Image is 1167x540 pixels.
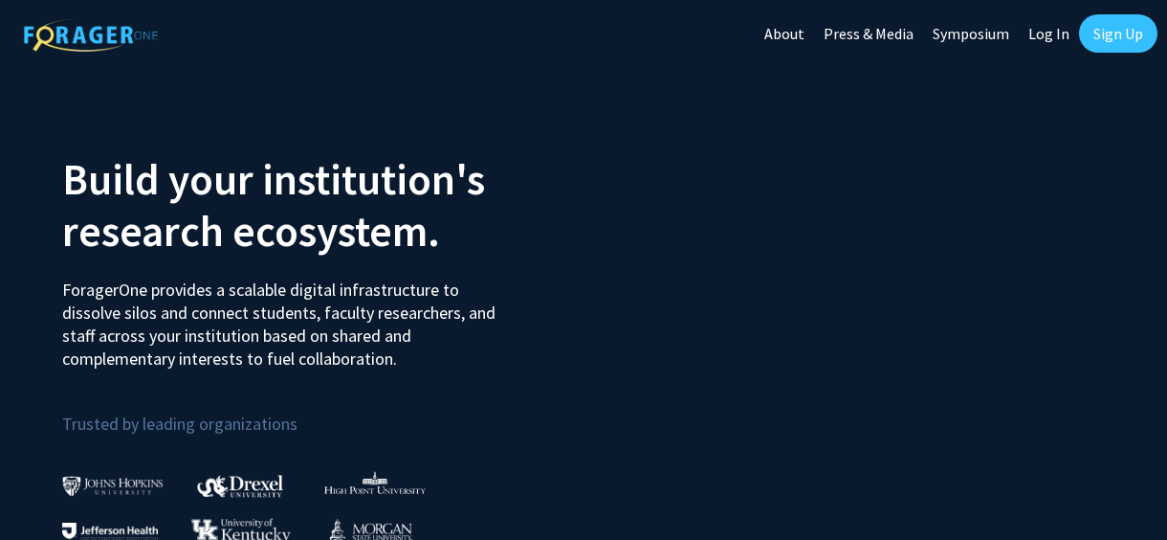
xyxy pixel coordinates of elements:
[24,18,158,52] img: ForagerOne Logo
[62,153,569,257] h2: Build your institution's research ecosystem.
[324,471,426,494] img: High Point University
[1079,14,1157,53] a: Sign Up
[62,386,569,439] p: Trusted by leading organizations
[62,264,508,371] p: ForagerOne provides a scalable digital infrastructure to dissolve silos and connect students, fac...
[197,475,283,497] img: Drexel University
[62,476,164,496] img: Johns Hopkins University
